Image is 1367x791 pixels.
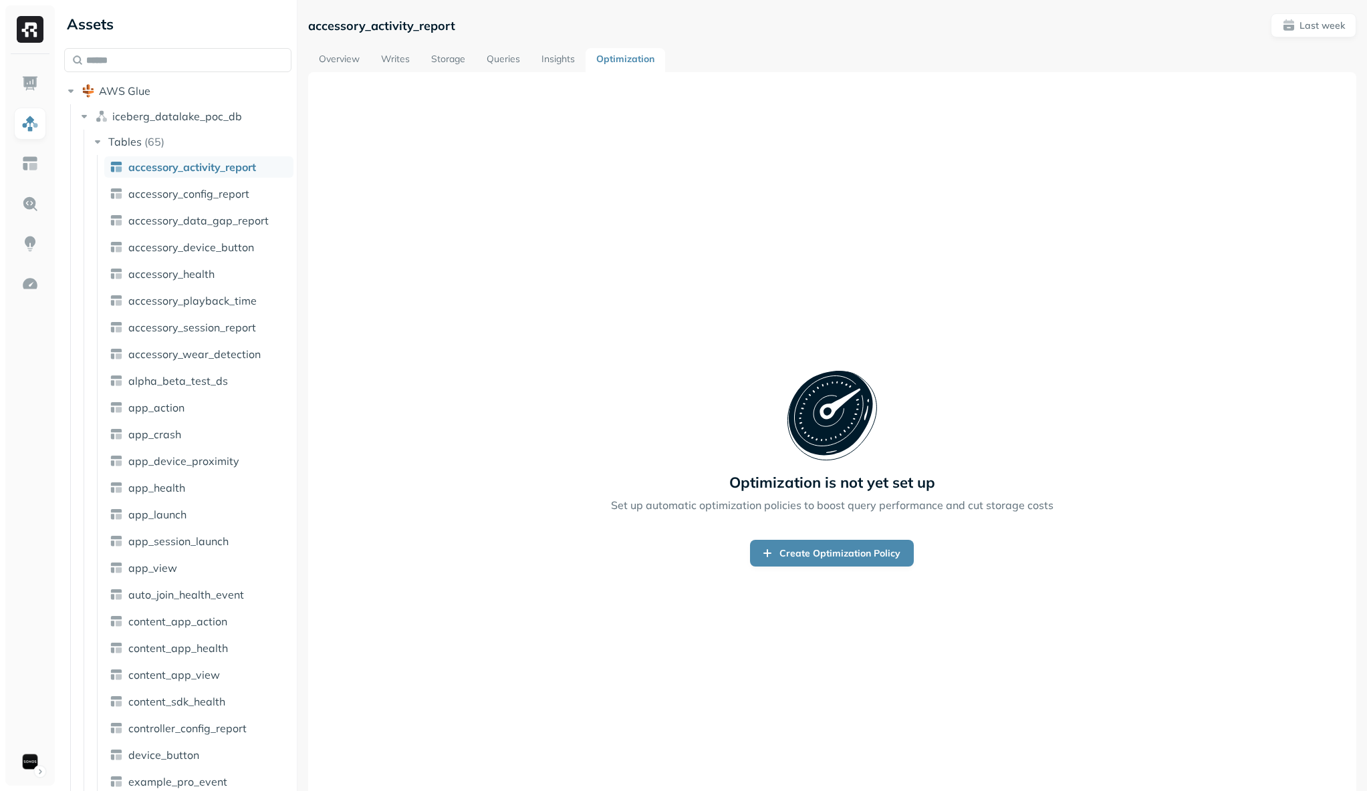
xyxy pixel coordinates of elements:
a: accessory_config_report [104,183,293,204]
a: app_device_proximity [104,450,293,472]
span: content_app_action [128,615,227,628]
a: Writes [370,48,420,72]
a: auto_join_health_event [104,584,293,605]
span: content_app_health [128,641,228,655]
img: table [110,588,123,601]
span: device_button [128,748,199,762]
button: iceberg_datalake_poc_db [78,106,292,127]
img: table [110,722,123,735]
img: Ryft [17,16,43,43]
img: table [110,775,123,788]
span: accessory_wear_detection [128,347,261,361]
span: app_health [128,481,185,494]
a: accessory_wear_detection [104,343,293,365]
button: Tables(65) [91,131,293,152]
span: accessory_activity_report [128,160,256,174]
a: Storage [420,48,476,72]
span: accessory_health [128,267,215,281]
a: app_health [104,477,293,498]
span: iceberg_datalake_poc_db [112,110,242,123]
span: accessory_playback_time [128,294,257,307]
p: Set up automatic optimization policies to boost query performance and cut storage costs [611,497,1053,513]
p: accessory_activity_report [308,18,455,33]
a: content_app_health [104,637,293,659]
a: app_action [104,397,293,418]
img: table [110,615,123,628]
div: Assets [64,13,291,35]
span: app_action [128,401,184,414]
a: app_launch [104,504,293,525]
a: device_button [104,744,293,766]
span: app_session_launch [128,534,229,548]
img: Dashboard [21,75,39,92]
img: Sonos [21,752,39,771]
a: accessory_data_gap_report [104,210,293,231]
img: table [110,695,123,708]
span: app_device_proximity [128,454,239,468]
a: Create Optimization Policy [750,540,914,567]
img: Query Explorer [21,195,39,212]
a: app_view [104,557,293,579]
a: controller_config_report [104,718,293,739]
button: Last week [1271,13,1356,37]
img: table [110,668,123,681]
a: app_crash [104,424,293,445]
span: Tables [108,135,142,148]
img: Optimization [21,275,39,293]
img: table [110,508,123,521]
span: accessory_session_report [128,321,256,334]
span: auto_join_health_event [128,588,244,601]
span: example_pro_event [128,775,227,788]
img: table [110,374,123,387]
a: Overview [308,48,370,72]
img: root [82,84,95,98]
span: app_launch [128,508,187,521]
p: Last week [1299,19,1345,32]
img: table [110,347,123,361]
a: accessory_health [104,263,293,285]
img: Insights [21,235,39,253]
img: table [110,481,123,494]
span: accessory_config_report [128,187,249,200]
a: Optimization [586,48,665,72]
a: accessory_activity_report [104,156,293,178]
a: accessory_session_report [104,317,293,338]
img: table [110,294,123,307]
img: table [110,401,123,414]
p: Optimization is not yet set up [729,473,935,492]
a: Insights [531,48,586,72]
span: accessory_data_gap_report [128,214,269,227]
p: ( 65 ) [144,135,164,148]
img: table [110,241,123,254]
img: table [110,321,123,334]
img: Assets [21,115,39,132]
button: AWS Glue [64,80,291,102]
img: table [110,187,123,200]
img: table [110,214,123,227]
img: table [110,428,123,441]
span: controller_config_report [128,722,247,735]
a: content_app_view [104,664,293,685]
a: Queries [476,48,531,72]
a: alpha_beta_test_ds [104,370,293,391]
a: content_sdk_health [104,691,293,712]
img: table [110,267,123,281]
a: accessory_playback_time [104,290,293,311]
span: content_app_view [128,668,220,681]
span: accessory_device_button [128,241,254,254]
span: content_sdk_health [128,695,225,708]
span: AWS Glue [99,84,150,98]
img: table [110,561,123,575]
img: table [110,534,123,548]
a: accessory_device_button [104,236,293,258]
span: alpha_beta_test_ds [128,374,228,387]
img: table [110,641,123,655]
a: app_session_launch [104,530,293,552]
img: Asset Explorer [21,155,39,172]
img: table [110,160,123,174]
img: namespace [95,110,108,123]
img: table [110,748,123,762]
a: content_app_action [104,611,293,632]
span: app_crash [128,428,181,441]
img: table [110,454,123,468]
